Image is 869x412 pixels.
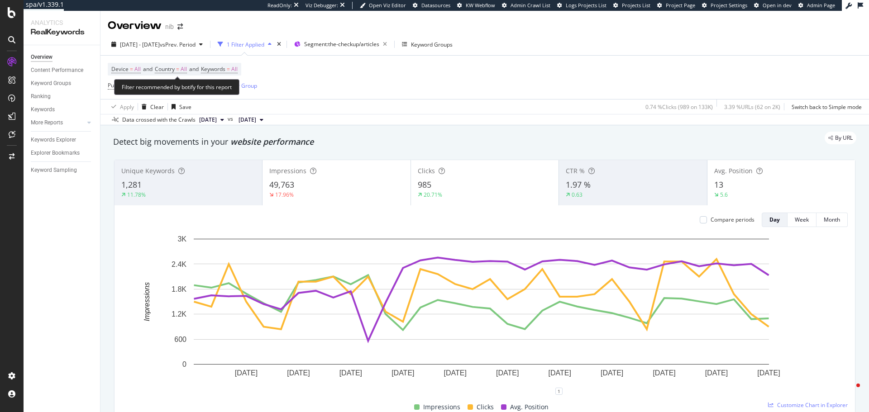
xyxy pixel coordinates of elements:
[155,65,175,73] span: Country
[622,2,650,9] span: Projects List
[444,369,467,377] text: [DATE]
[601,369,623,377] text: [DATE]
[825,132,856,144] div: legacy label
[150,103,164,111] div: Clear
[613,2,650,9] a: Projects List
[172,285,186,293] text: 1.8K
[122,116,196,124] div: Data crossed with the Crawls
[31,118,85,128] a: More Reports
[657,2,695,9] a: Project Page
[214,37,275,52] button: 1 Filter Applied
[275,191,294,199] div: 17.96%
[199,116,217,124] span: 2025 Oct. 3rd
[769,216,780,223] div: Day
[31,92,51,101] div: Ranking
[798,2,835,9] a: Admin Page
[795,216,809,223] div: Week
[165,22,174,31] div: nib
[762,213,788,227] button: Day
[201,65,225,73] span: Keywords
[306,2,338,9] div: Viz Debugger:
[31,118,63,128] div: More Reports
[496,369,519,377] text: [DATE]
[724,103,780,111] div: 3.39 % URLs ( 62 on 2K )
[269,179,294,190] span: 49,763
[181,63,187,76] span: All
[122,234,841,391] svg: A chart.
[160,41,196,48] span: vs Prev. Period
[572,191,583,199] div: 0.63
[792,103,862,111] div: Switch back to Simple mode
[31,105,55,114] div: Keywords
[179,103,191,111] div: Save
[720,191,728,199] div: 5.6
[111,65,129,73] span: Device
[189,65,199,73] span: and
[398,37,456,52] button: Keyword Groups
[168,99,191,114] button: Save
[645,103,713,111] div: 0.74 % Clicks ( 989 on 133K )
[835,135,853,141] span: By URL
[121,179,142,190] span: 1,281
[566,179,591,190] span: 1.97 %
[705,369,728,377] text: [DATE]
[339,369,362,377] text: [DATE]
[177,24,183,30] div: arrow-right-arrow-left
[788,99,862,114] button: Switch back to Simple mode
[143,65,153,73] span: and
[108,18,162,33] div: Overview
[31,66,83,75] div: Content Performance
[31,79,94,88] a: Keyword Groups
[754,2,792,9] a: Open in dev
[114,79,239,95] div: Filter recommended by botify for this report
[31,52,94,62] a: Overview
[768,401,848,409] a: Customize Chart in Explorer
[31,166,94,175] a: Keyword Sampling
[120,103,134,111] div: Apply
[31,148,94,158] a: Explorer Bookmarks
[121,166,175,175] span: Unique Keywords
[788,213,816,227] button: Week
[777,401,848,409] span: Customize Chart in Explorer
[138,99,164,114] button: Clear
[304,40,379,48] span: Segment: the-checkup/articles
[711,216,754,223] div: Compare periods
[174,336,186,343] text: 600
[418,166,435,175] span: Clicks
[421,2,450,9] span: Datasources
[511,2,550,9] span: Admin Crawl List
[418,179,431,190] span: 985
[757,369,780,377] text: [DATE]
[227,65,230,73] span: =
[816,213,848,227] button: Month
[120,41,160,48] span: [DATE] - [DATE]
[369,2,406,9] span: Open Viz Editor
[227,41,264,48] div: 1 Filter Applied
[31,166,77,175] div: Keyword Sampling
[31,135,94,145] a: Keywords Explorer
[566,2,606,9] span: Logs Projects List
[31,18,93,27] div: Analytics
[566,166,585,175] span: CTR %
[143,282,151,321] text: Impressions
[267,2,292,9] div: ReadOnly:
[196,114,228,125] button: [DATE]
[172,310,186,318] text: 1.2K
[702,2,747,9] a: Project Settings
[235,114,267,125] button: [DATE]
[457,2,495,9] a: KW Webflow
[392,369,414,377] text: [DATE]
[31,52,53,62] div: Overview
[714,179,723,190] span: 13
[127,191,146,199] div: 11.78%
[31,79,71,88] div: Keyword Groups
[555,388,563,395] div: 1
[31,148,80,158] div: Explorer Bookmarks
[424,191,442,199] div: 20.71%
[807,2,835,9] span: Admin Page
[134,63,141,76] span: All
[360,2,406,9] a: Open Viz Editor
[466,2,495,9] span: KW Webflow
[653,369,675,377] text: [DATE]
